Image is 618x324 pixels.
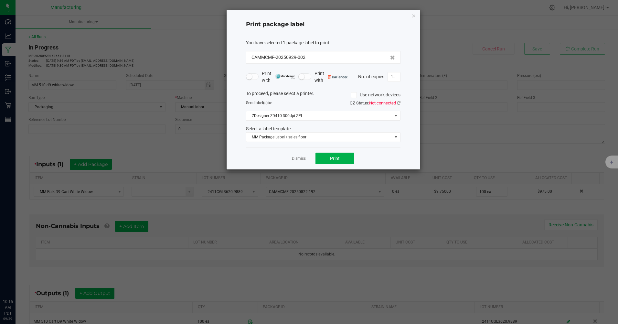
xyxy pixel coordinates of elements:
div: Select a label template. [241,125,405,132]
a: Dismiss [292,156,306,161]
span: QZ Status: [350,101,400,105]
div: : [246,39,400,46]
iframe: Resource center [6,272,26,292]
span: CAMMCMF-20250929-002 [251,54,305,61]
div: To proceed, please select a printer. [241,90,405,100]
span: Print with [262,70,295,84]
iframe: Resource center unread badge [19,271,27,279]
h4: Print package label [246,20,400,29]
span: No. of copies [358,74,384,79]
span: label(s) [255,101,268,105]
span: ZDesigner ZD410-300dpi ZPL [246,111,392,120]
span: You have selected 1 package label to print [246,40,329,45]
button: Print [315,153,354,164]
span: MM Package Label / sales floor [246,133,392,142]
span: Not connected [369,101,396,105]
img: mark_magic_cybra.png [275,74,295,79]
span: Print [330,156,340,161]
label: Use network devices [351,92,400,98]
img: bartender.png [328,75,348,79]
span: Send to: [246,101,272,105]
span: Print with [314,70,348,84]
